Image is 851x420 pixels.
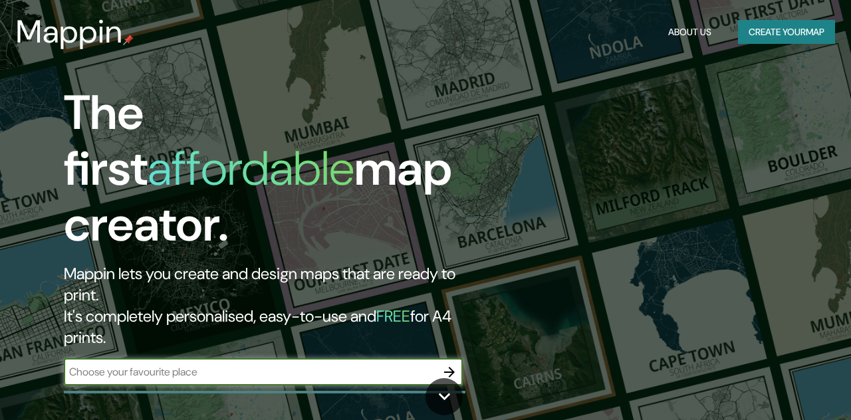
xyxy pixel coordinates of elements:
button: Create yourmap [738,20,835,45]
h1: The first map creator. [64,85,489,263]
img: mappin-pin [123,35,134,45]
h5: FREE [376,306,410,326]
input: Choose your favourite place [64,364,436,379]
h2: Mappin lets you create and design maps that are ready to print. It's completely personalised, eas... [64,263,489,348]
h1: affordable [148,138,354,199]
h3: Mappin [16,13,123,51]
button: About Us [663,20,717,45]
